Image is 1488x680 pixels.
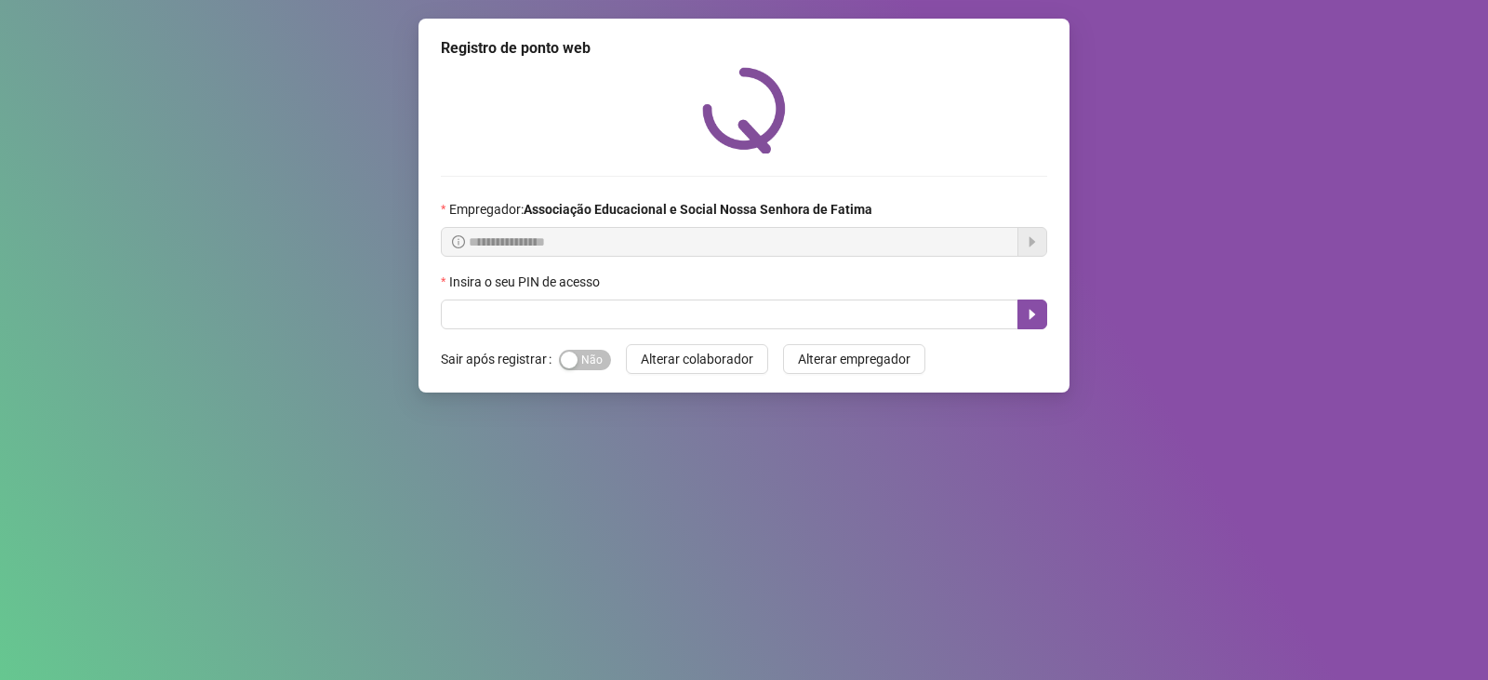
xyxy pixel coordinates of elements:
[449,199,872,220] span: Empregador :
[524,202,872,217] strong: Associação Educacional e Social Nossa Senhora de Fatima
[1025,307,1040,322] span: caret-right
[452,235,465,248] span: info-circle
[702,67,786,153] img: QRPoint
[441,272,612,292] label: Insira o seu PIN de acesso
[441,37,1047,60] div: Registro de ponto web
[441,344,559,374] label: Sair após registrar
[783,344,925,374] button: Alterar empregador
[641,349,753,369] span: Alterar colaborador
[798,349,910,369] span: Alterar empregador
[626,344,768,374] button: Alterar colaborador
